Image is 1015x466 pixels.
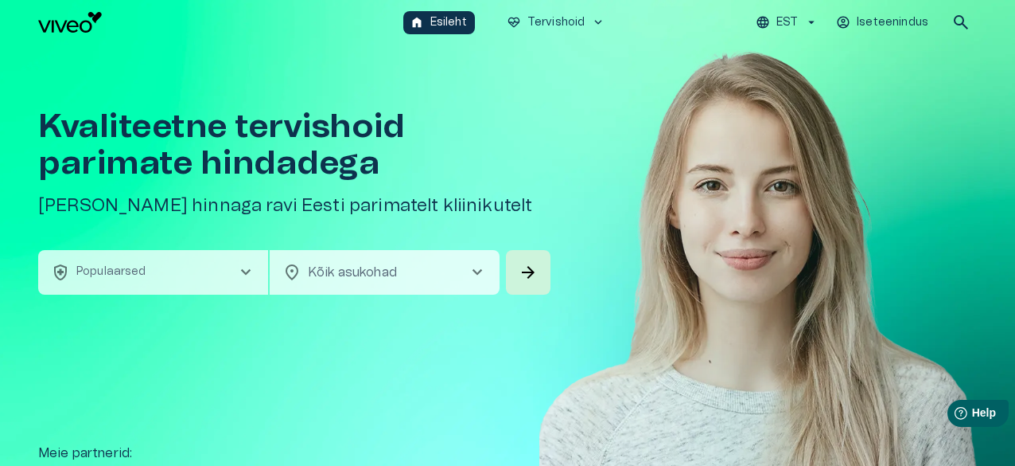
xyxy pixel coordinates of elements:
[506,250,550,295] button: Search
[500,11,612,34] button: ecg_heartTervishoidkeyboard_arrow_down
[776,14,798,31] p: EST
[527,14,585,31] p: Tervishoid
[951,13,970,32] span: search
[410,15,424,29] span: home
[282,263,301,282] span: location_on
[468,263,487,282] span: chevron_right
[945,6,977,38] button: open search modal
[403,11,475,34] button: homeEsileht
[308,263,442,282] p: Kõik asukohad
[38,12,102,33] img: Viveo logo
[236,263,255,282] span: chevron_right
[38,444,977,463] p: Meie partnerid :
[834,11,932,34] button: Iseteenindus
[76,264,146,280] p: Populaarsed
[753,11,821,34] button: EST
[891,394,1015,438] iframe: Help widget launcher
[38,108,554,182] h1: Kvaliteetne tervishoid parimate hindadega
[430,14,467,31] p: Esileht
[38,12,397,33] a: Navigate to homepage
[857,14,928,31] p: Iseteenindus
[38,250,268,295] button: health_and_safetyPopulaarsedchevron_right
[38,194,554,217] h5: [PERSON_NAME] hinnaga ravi Eesti parimatelt kliinikutelt
[591,15,605,29] span: keyboard_arrow_down
[519,263,538,282] span: arrow_forward
[507,15,521,29] span: ecg_heart
[51,263,70,282] span: health_and_safety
